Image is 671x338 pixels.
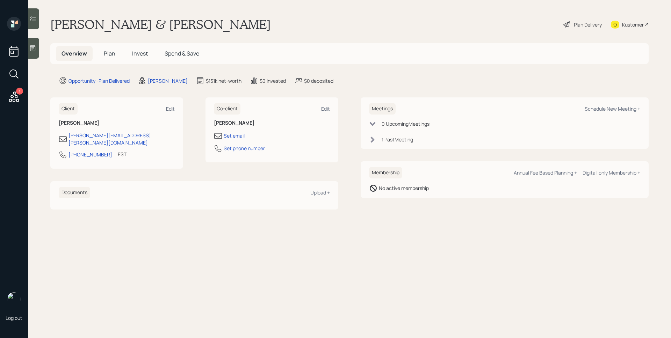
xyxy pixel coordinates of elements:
div: Edit [321,105,330,112]
div: $0 deposited [304,77,333,84]
span: Plan [104,50,115,57]
h6: Documents [59,187,90,198]
h6: [PERSON_NAME] [59,120,175,126]
h1: [PERSON_NAME] & [PERSON_NAME] [50,17,271,32]
div: Edit [166,105,175,112]
div: $151k net-worth [206,77,241,84]
span: Invest [132,50,148,57]
div: $0 invested [260,77,286,84]
img: james-distasi-headshot.png [7,292,21,306]
div: Annual Fee Based Planning + [514,169,577,176]
span: Overview [62,50,87,57]
div: [PERSON_NAME] [148,77,188,84]
div: Log out [6,315,22,321]
div: 0 Upcoming Meeting s [382,120,430,127]
div: No active membership [379,184,429,192]
h6: Meetings [369,103,396,115]
div: 1 [16,88,23,95]
div: [PERSON_NAME][EMAIL_ADDRESS][PERSON_NAME][DOMAIN_NAME] [68,132,175,146]
div: 1 Past Meeting [382,136,413,143]
span: Spend & Save [165,50,199,57]
div: Set phone number [224,145,265,152]
h6: Client [59,103,78,115]
div: EST [118,150,127,158]
div: Plan Delivery [574,21,602,28]
div: Opportunity · Plan Delivered [68,77,130,84]
div: [PHONE_NUMBER] [68,151,112,158]
div: Digital-only Membership + [583,169,640,176]
h6: [PERSON_NAME] [214,120,330,126]
div: Schedule New Meeting + [585,105,640,112]
h6: Membership [369,167,402,178]
div: Kustomer [622,21,644,28]
h6: Co-client [214,103,240,115]
div: Upload + [310,189,330,196]
div: Set email [224,132,245,139]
